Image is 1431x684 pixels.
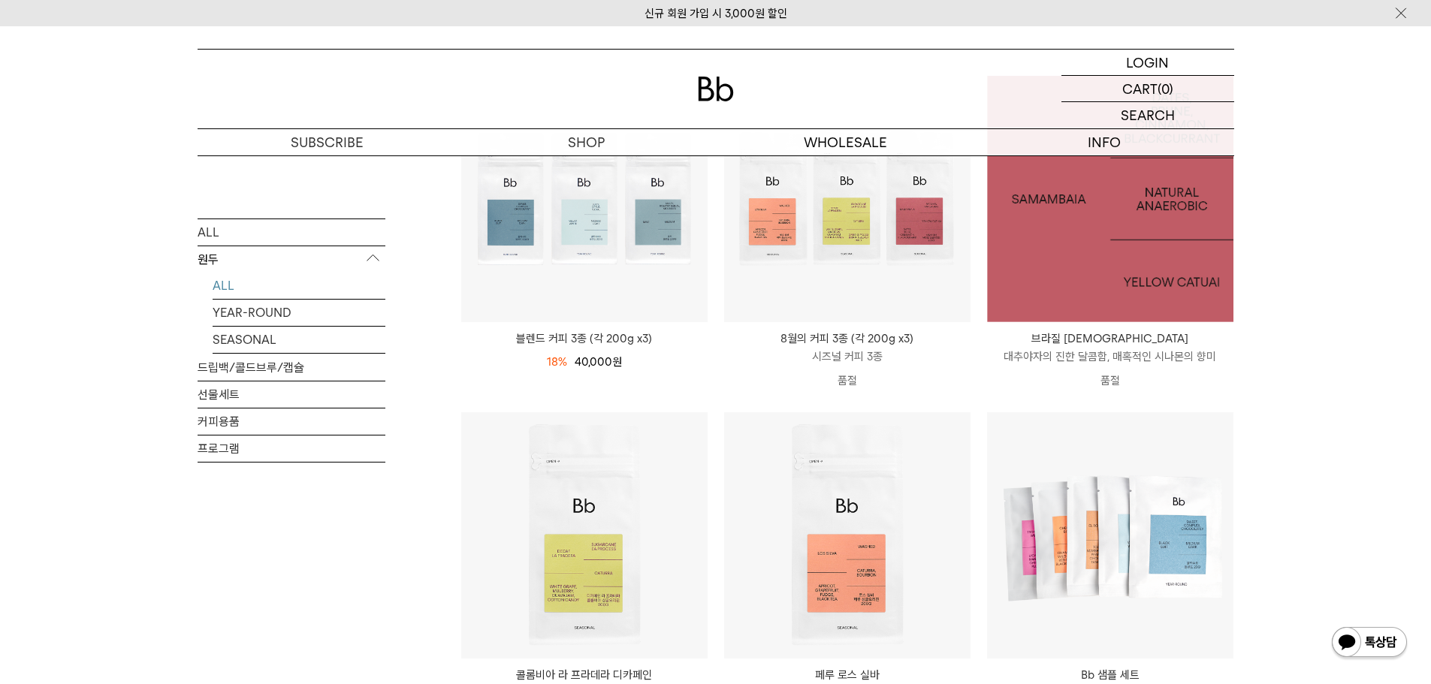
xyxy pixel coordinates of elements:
[547,353,567,371] div: 18%
[198,218,385,245] a: ALL
[198,354,385,380] a: 드립백/콜드브루/캡슐
[645,7,787,20] a: 신규 회원 가입 시 3,000원 할인
[975,129,1234,155] p: INFO
[1122,76,1158,101] p: CART
[987,348,1233,366] p: 대추야자의 진한 달콤함, 매혹적인 시나몬의 향미
[987,76,1233,322] a: 브라질 사맘바이아
[213,272,385,298] a: ALL
[198,435,385,461] a: 프로그램
[198,381,385,407] a: 선물세트
[716,129,975,155] p: WHOLESALE
[1158,76,1173,101] p: (0)
[1061,76,1234,102] a: CART (0)
[457,129,716,155] a: SHOP
[461,76,708,322] img: 블렌드 커피 3종 (각 200g x3)
[987,330,1233,348] p: 브라질 [DEMOGRAPHIC_DATA]
[724,330,971,348] p: 8월의 커피 3종 (각 200g x3)
[724,76,971,322] img: 8월의 커피 3종 (각 200g x3)
[213,326,385,352] a: SEASONAL
[198,129,457,155] a: SUBSCRIBE
[987,76,1233,322] img: 1000000483_add2_035.jpg
[213,299,385,325] a: YEAR-ROUND
[461,412,708,658] img: 콜롬비아 라 프라데라 디카페인
[987,366,1233,396] p: 품절
[198,408,385,434] a: 커피용품
[987,666,1233,684] p: Bb 샘플 세트
[575,355,622,369] span: 40,000
[1121,102,1175,128] p: SEARCH
[198,246,385,273] p: 원두
[724,366,971,396] p: 품절
[724,412,971,658] img: 페루 로스 실바
[987,330,1233,366] a: 브라질 [DEMOGRAPHIC_DATA] 대추야자의 진한 달콤함, 매혹적인 시나몬의 향미
[724,666,971,684] p: 페루 로스 실바
[1330,625,1408,661] img: 카카오톡 채널 1:1 채팅 버튼
[724,348,971,366] p: 시즈널 커피 3종
[698,77,734,101] img: 로고
[1126,50,1169,75] p: LOGIN
[461,666,708,684] p: 콜롬비아 라 프라데라 디카페인
[612,355,622,369] span: 원
[987,412,1233,658] img: Bb 샘플 세트
[1061,50,1234,76] a: LOGIN
[461,330,708,348] a: 블렌드 커피 3종 (각 200g x3)
[724,330,971,366] a: 8월의 커피 3종 (각 200g x3) 시즈널 커피 3종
